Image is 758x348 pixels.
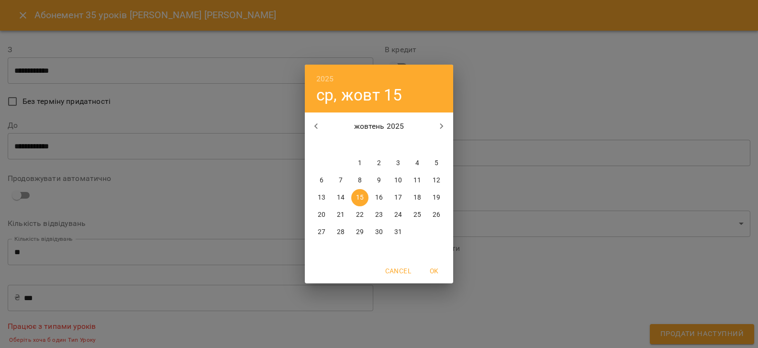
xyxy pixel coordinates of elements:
button: 8 [351,172,368,189]
p: 12 [433,176,440,185]
button: 19 [428,189,445,206]
button: 1 [351,155,368,172]
button: 7 [332,172,349,189]
p: 7 [339,176,343,185]
p: 21 [337,210,345,220]
p: 24 [394,210,402,220]
button: ср, жовт 15 [316,85,402,105]
p: 5 [435,158,438,168]
p: 11 [413,176,421,185]
button: OK [419,262,449,280]
span: нд [428,140,445,150]
button: 9 [370,172,388,189]
button: 17 [390,189,407,206]
p: 28 [337,227,345,237]
p: 27 [318,227,325,237]
p: 31 [394,227,402,237]
span: пт [390,140,407,150]
p: 30 [375,227,383,237]
button: 16 [370,189,388,206]
button: 23 [370,206,388,224]
p: 23 [375,210,383,220]
p: 15 [356,193,364,202]
span: пн [313,140,330,150]
button: 14 [332,189,349,206]
button: 29 [351,224,368,241]
button: 25 [409,206,426,224]
button: 31 [390,224,407,241]
p: 6 [320,176,323,185]
button: 26 [428,206,445,224]
button: 2 [370,155,388,172]
button: 13 [313,189,330,206]
button: 30 [370,224,388,241]
p: 25 [413,210,421,220]
span: вт [332,140,349,150]
button: 22 [351,206,368,224]
p: 14 [337,193,345,202]
p: 18 [413,193,421,202]
p: 17 [394,193,402,202]
button: 3 [390,155,407,172]
span: ср [351,140,368,150]
button: 5 [428,155,445,172]
button: 28 [332,224,349,241]
button: 4 [409,155,426,172]
button: 27 [313,224,330,241]
button: 12 [428,172,445,189]
p: 8 [358,176,362,185]
p: 16 [375,193,383,202]
span: Cancel [385,265,411,277]
p: 3 [396,158,400,168]
span: OK [423,265,446,277]
p: 13 [318,193,325,202]
p: 19 [433,193,440,202]
span: чт [370,140,388,150]
p: 1 [358,158,362,168]
p: 22 [356,210,364,220]
button: 2025 [316,72,334,86]
button: 18 [409,189,426,206]
button: 20 [313,206,330,224]
button: Cancel [381,262,415,280]
p: 26 [433,210,440,220]
button: 21 [332,206,349,224]
p: 20 [318,210,325,220]
button: 15 [351,189,368,206]
button: 24 [390,206,407,224]
button: 6 [313,172,330,189]
p: 2 [377,158,381,168]
p: жовтень 2025 [328,121,431,132]
p: 4 [415,158,419,168]
span: сб [409,140,426,150]
button: 10 [390,172,407,189]
p: 29 [356,227,364,237]
button: 11 [409,172,426,189]
p: 9 [377,176,381,185]
p: 10 [394,176,402,185]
